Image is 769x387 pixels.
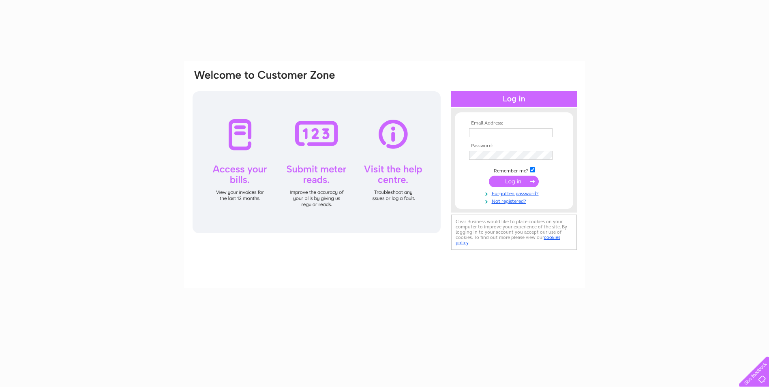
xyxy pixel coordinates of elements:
[467,120,561,126] th: Email Address:
[467,166,561,174] td: Remember me?
[469,197,561,204] a: Not registered?
[467,143,561,149] th: Password:
[451,215,577,250] div: Clear Business would like to place cookies on your computer to improve your experience of the sit...
[456,234,560,245] a: cookies policy
[489,176,539,187] input: Submit
[469,189,561,197] a: Forgotten password?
